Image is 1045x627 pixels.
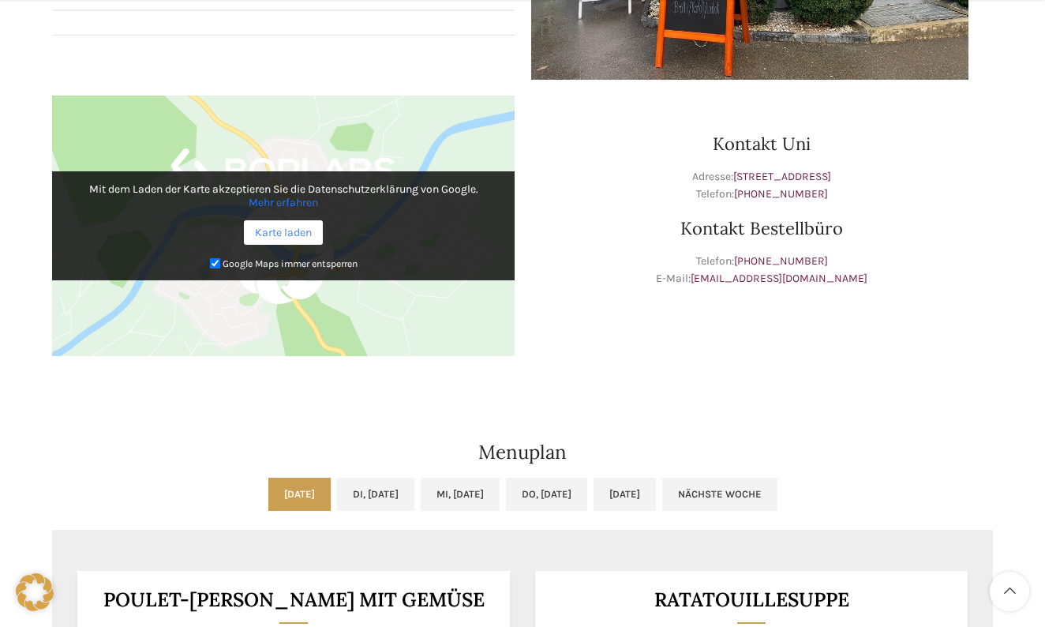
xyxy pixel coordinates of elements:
h3: Ratatouillesuppe [555,590,949,610]
a: [EMAIL_ADDRESS][DOMAIN_NAME] [691,272,867,285]
a: [PHONE_NUMBER] [734,187,828,201]
small: Google Maps immer entsperren [223,257,358,268]
a: [PHONE_NUMBER] [734,254,828,268]
a: Mi, [DATE] [421,478,500,511]
a: Scroll to top button [990,572,1029,611]
h3: Kontakt Bestellbüro [530,220,993,237]
h3: POULET-[PERSON_NAME] MIT GEMÜSE [97,590,491,610]
a: Di, [DATE] [337,478,414,511]
a: Do, [DATE] [506,478,587,511]
p: Adresse: Telefon: [530,168,993,204]
a: [STREET_ADDRESS] [733,170,831,183]
img: Google Maps [52,96,515,356]
a: Mehr erfahren [249,196,318,209]
a: [DATE] [594,478,656,511]
input: Google Maps immer entsperren [210,258,220,268]
p: Telefon: E-Mail: [530,253,993,288]
h2: Menuplan [52,443,993,462]
p: Mit dem Laden der Karte akzeptieren Sie die Datenschutzerklärung von Google. [63,182,504,209]
a: Karte laden [244,220,323,245]
a: Nächste Woche [662,478,777,511]
a: [DATE] [268,478,331,511]
h3: Kontakt Uni [530,135,993,152]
